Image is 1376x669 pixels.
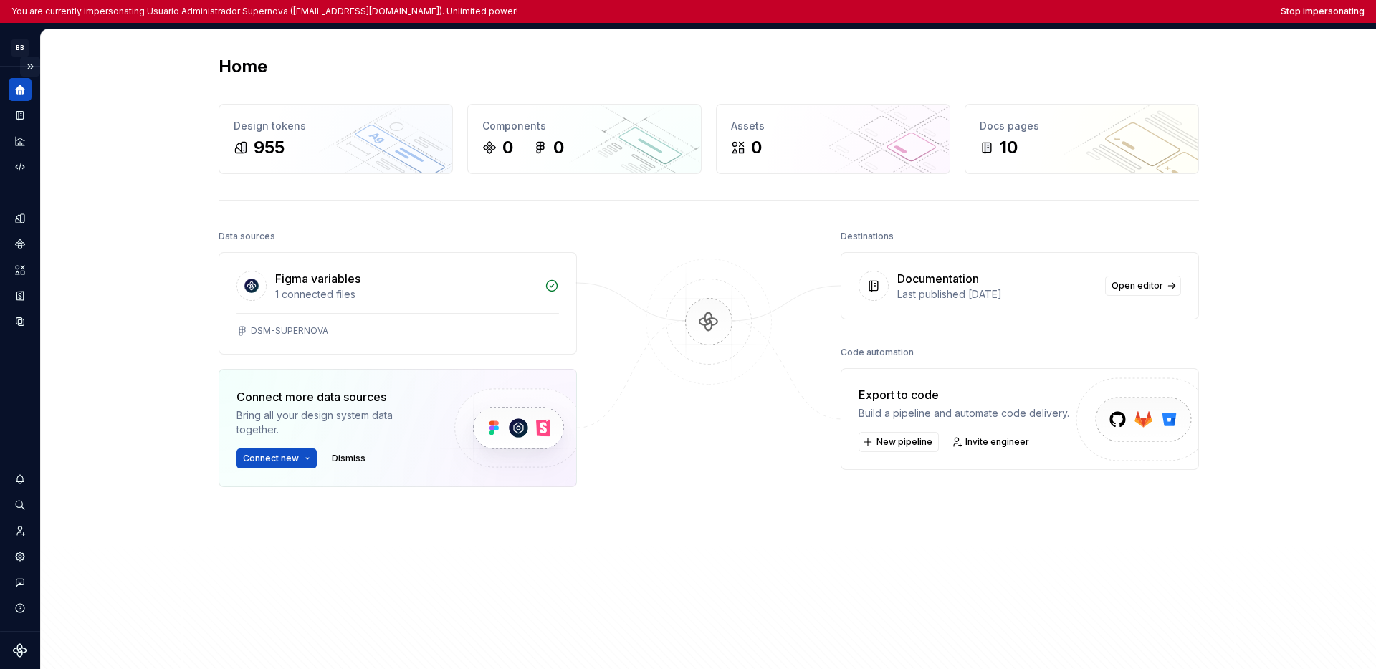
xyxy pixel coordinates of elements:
[9,284,32,307] a: Storybook stories
[20,57,40,77] button: Expand sidebar
[254,136,285,159] div: 955
[9,130,32,153] a: Analytics
[236,388,430,405] div: Connect more data sources
[236,448,317,468] button: Connect new
[219,104,453,174] a: Design tokens955
[243,453,299,464] span: Connect new
[9,259,32,281] a: Assets
[11,39,29,57] div: BB
[9,545,32,568] a: Settings
[897,270,979,287] div: Documentation
[9,310,32,333] a: Data sources
[980,119,1184,133] div: Docs pages
[9,494,32,516] button: Search ⌘K
[751,136,762,159] div: 0
[1281,6,1365,17] button: Stop impersonating
[859,432,939,452] button: New pipeline
[841,226,894,246] div: Destinations
[3,32,37,63] button: BB
[467,104,702,174] a: Components00
[325,448,372,468] button: Dismiss
[9,468,32,491] button: Notifications
[9,519,32,542] a: Invite team
[234,119,438,133] div: Design tokens
[859,386,1069,403] div: Export to code
[9,155,32,178] a: Code automation
[731,119,935,133] div: Assets
[275,287,536,302] div: 1 connected files
[332,453,365,464] span: Dismiss
[9,207,32,230] a: Design tokens
[965,436,1029,448] span: Invite engineer
[9,104,32,127] a: Documentation
[275,270,360,287] div: Figma variables
[219,252,577,355] a: Figma variables1 connected filesDSM-SUPERNOVA
[9,78,32,101] a: Home
[947,432,1036,452] a: Invite engineer
[219,55,267,78] h2: Home
[1105,276,1181,296] a: Open editor
[502,136,513,159] div: 0
[859,406,1069,420] div: Build a pipeline and automate code delivery.
[219,226,275,246] div: Data sources
[716,104,950,174] a: Assets0
[897,287,1096,302] div: Last published [DATE]
[11,6,518,17] p: You are currently impersonating Usuario Administrador Supernova ([EMAIL_ADDRESS][DOMAIN_NAME]). U...
[251,325,328,337] div: DSM-SUPERNOVA
[841,342,914,362] div: Code automation
[876,436,932,448] span: New pipeline
[9,233,32,256] a: Components
[965,104,1199,174] a: Docs pages10
[13,643,27,658] svg: Supernova Logo
[482,119,687,133] div: Components
[1000,136,1018,159] div: 10
[236,408,430,437] div: Bring all your design system data together.
[553,136,564,159] div: 0
[1112,280,1163,292] span: Open editor
[9,571,32,594] button: Contact support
